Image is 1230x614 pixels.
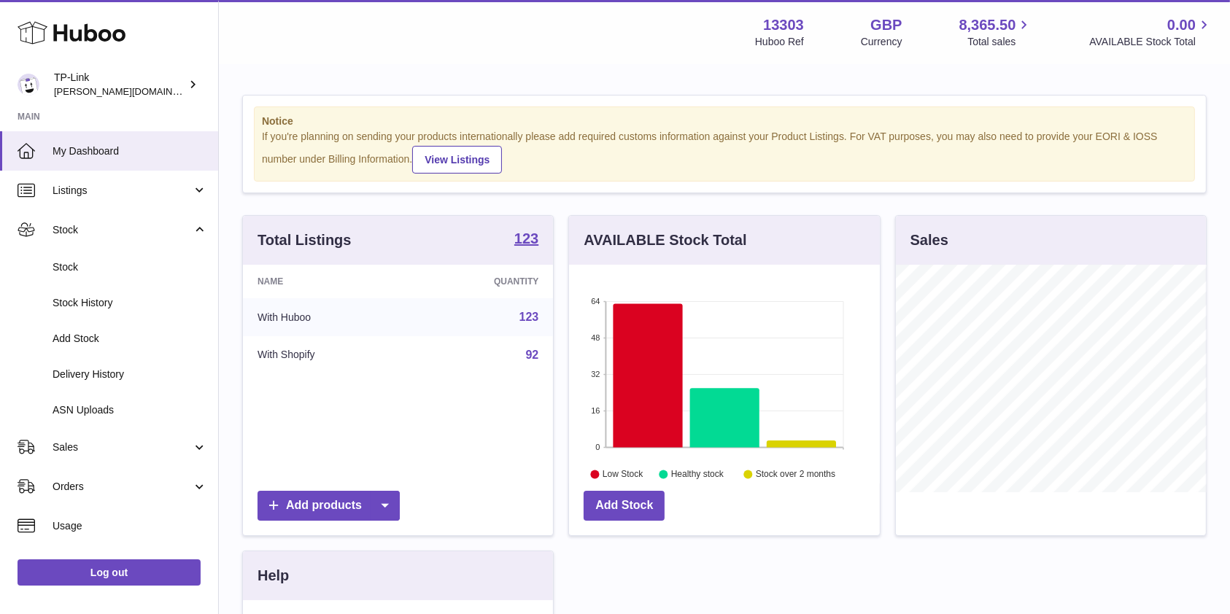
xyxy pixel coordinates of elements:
[53,519,207,533] span: Usage
[910,230,948,250] h3: Sales
[410,265,553,298] th: Quantity
[584,491,665,521] a: Add Stock
[755,35,804,49] div: Huboo Ref
[53,368,207,381] span: Delivery History
[1089,35,1212,49] span: AVAILABLE Stock Total
[959,15,1033,49] a: 8,365.50 Total sales
[870,15,902,35] strong: GBP
[53,184,192,198] span: Listings
[1089,15,1212,49] a: 0.00 AVAILABLE Stock Total
[53,332,207,346] span: Add Stock
[54,85,368,97] span: [PERSON_NAME][DOMAIN_NAME][EMAIL_ADDRESS][DOMAIN_NAME]
[53,440,192,454] span: Sales
[243,336,410,374] td: With Shopify
[596,443,600,451] text: 0
[18,74,39,96] img: susie.li@tp-link.com
[18,559,201,586] a: Log out
[603,469,643,479] text: Low Stock
[861,35,902,49] div: Currency
[53,480,192,494] span: Orders
[592,333,600,342] text: 48
[967,35,1032,49] span: Total sales
[514,231,538,246] strong: 123
[53,144,207,158] span: My Dashboard
[592,370,600,378] text: 32
[671,469,724,479] text: Healthy stock
[243,298,410,336] td: With Huboo
[53,260,207,274] span: Stock
[514,231,538,249] a: 123
[756,469,835,479] text: Stock over 2 months
[262,130,1187,174] div: If you're planning on sending your products internationally please add required customs informati...
[592,406,600,415] text: 16
[1167,15,1196,35] span: 0.00
[53,296,207,310] span: Stock History
[54,71,185,98] div: TP-Link
[584,230,746,250] h3: AVAILABLE Stock Total
[258,230,352,250] h3: Total Listings
[53,223,192,237] span: Stock
[258,566,289,586] h3: Help
[262,114,1187,128] strong: Notice
[519,311,539,323] a: 123
[243,265,410,298] th: Name
[258,491,400,521] a: Add products
[53,403,207,417] span: ASN Uploads
[412,146,502,174] a: View Listings
[763,15,804,35] strong: 13303
[959,15,1016,35] span: 8,365.50
[592,297,600,306] text: 64
[526,349,539,361] a: 92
